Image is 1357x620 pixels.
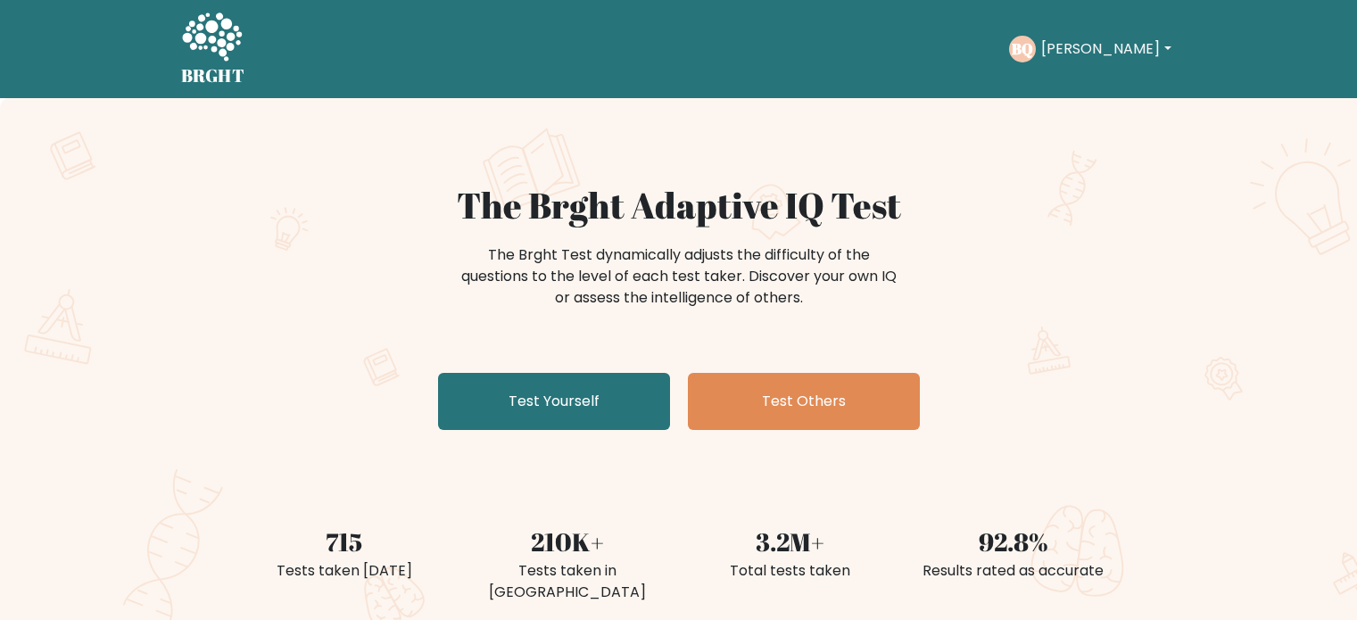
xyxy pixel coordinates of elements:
div: Tests taken in [GEOGRAPHIC_DATA] [467,560,668,603]
h1: The Brght Adaptive IQ Test [244,184,1114,227]
div: The Brght Test dynamically adjusts the difficulty of the questions to the level of each test take... [456,244,902,309]
h5: BRGHT [181,65,245,87]
a: Test Yourself [438,373,670,430]
div: 210K+ [467,523,668,560]
div: Total tests taken [690,560,891,582]
a: BRGHT [181,7,245,91]
div: Results rated as accurate [913,560,1114,582]
div: 3.2M+ [690,523,891,560]
a: Test Others [688,373,920,430]
div: 715 [244,523,445,560]
text: BQ [1012,38,1033,59]
div: 92.8% [913,523,1114,560]
div: Tests taken [DATE] [244,560,445,582]
button: [PERSON_NAME] [1036,37,1176,61]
